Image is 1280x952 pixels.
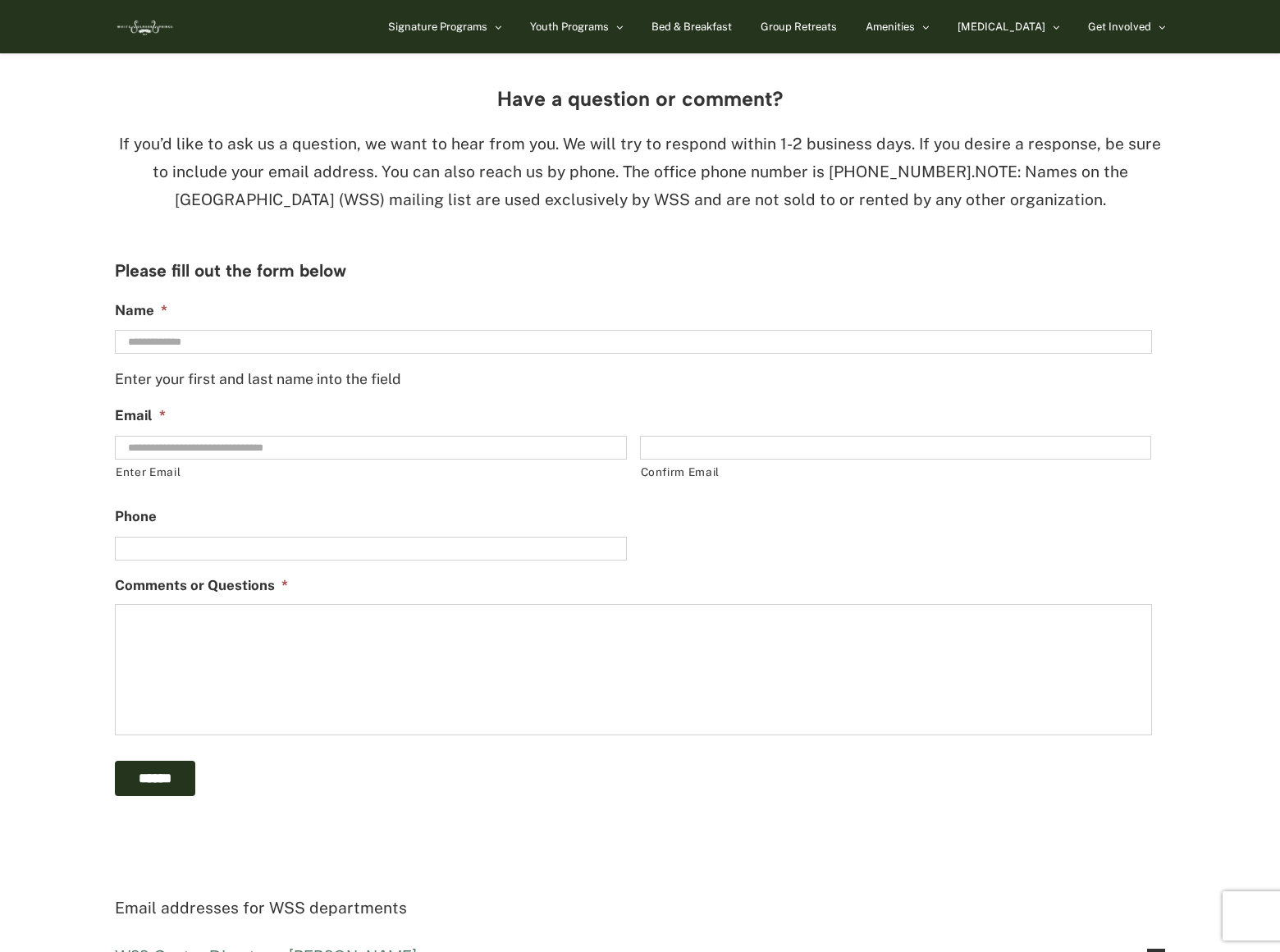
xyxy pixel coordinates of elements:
[1088,21,1151,32] span: Get Involved
[115,508,157,526] label: Phone
[115,15,174,39] img: White Sulphur Springs Logo
[115,259,1165,281] h3: Please fill out the form below
[115,130,1165,213] p: NOTE: Names on the [GEOGRAPHIC_DATA] (WSS) mailing list are used exclusively by WSS and are not s...
[761,21,837,32] span: Group Retreats
[116,460,627,484] label: Enter Email
[641,460,1152,484] label: Confirm Email
[530,21,609,32] span: Youth Programs
[115,302,167,320] label: Name
[651,21,732,32] span: Bed & Breakfast
[115,88,1165,110] h3: Have a question or comment?
[115,577,288,595] label: Comments or Questions
[115,895,1165,922] p: Email addresses for WSS departments
[388,21,487,32] span: Signature Programs
[115,407,166,425] label: Email
[958,21,1045,32] span: [MEDICAL_DATA]
[115,354,1152,391] div: Enter your first and last name into the field
[866,21,915,32] span: Amenities
[119,135,1161,181] span: If you’d like to ask us a question, we want to hear from you. We will try to respond within 1-2 b...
